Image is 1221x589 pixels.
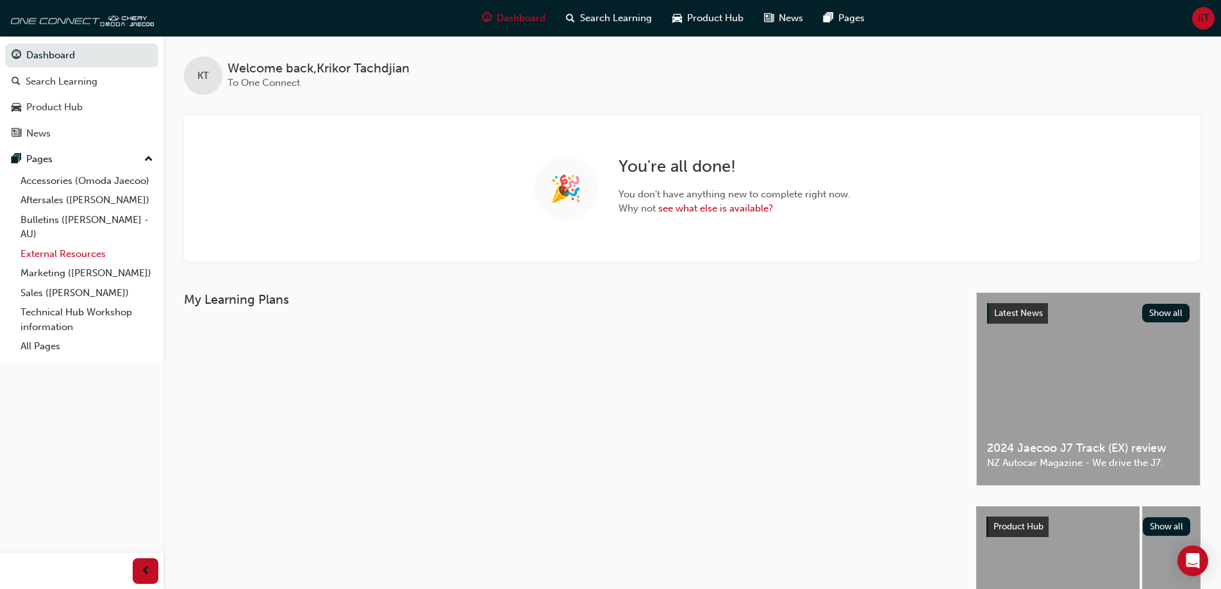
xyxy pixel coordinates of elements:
a: Bulletins ([PERSON_NAME] - AU) [15,210,158,244]
span: guage-icon [12,50,21,62]
span: pages-icon [12,154,21,165]
a: Aftersales ([PERSON_NAME]) [15,190,158,210]
a: guage-iconDashboard [472,5,556,31]
span: search-icon [566,10,575,26]
span: Product Hub [687,11,743,26]
span: prev-icon [141,563,151,579]
a: search-iconSearch Learning [556,5,662,31]
span: guage-icon [482,10,492,26]
span: 🎉 [550,181,582,196]
a: Sales ([PERSON_NAME]) [15,283,158,303]
span: car-icon [12,102,21,113]
span: Pages [838,11,865,26]
span: To One Connect [228,77,300,88]
a: news-iconNews [754,5,813,31]
button: KT [1192,7,1215,29]
span: up-icon [144,151,153,168]
a: Accessories (Omoda Jaecoo) [15,171,158,191]
a: car-iconProduct Hub [662,5,754,31]
a: Product Hub [5,95,158,119]
a: Technical Hub Workshop information [15,303,158,336]
span: KT [197,69,209,83]
div: Pages [26,152,53,167]
a: pages-iconPages [813,5,875,31]
span: Welcome back , Krikor Tachdjian [228,62,410,76]
a: Product HubShow all [986,517,1190,537]
a: All Pages [15,336,158,356]
a: Search Learning [5,70,158,94]
div: Open Intercom Messenger [1177,545,1208,576]
span: Latest News [994,308,1043,319]
span: Search Learning [580,11,652,26]
button: Show all [1143,517,1191,536]
div: News [26,126,51,141]
button: Pages [5,147,158,171]
span: search-icon [12,76,21,88]
a: see what else is available? [658,203,773,214]
span: Product Hub [993,521,1043,532]
h2: You're all done! [619,156,851,177]
a: Latest NewsShow all [987,303,1190,324]
a: External Resources [15,244,158,264]
span: Why not [619,201,851,216]
img: oneconnect [6,5,154,31]
button: DashboardSearch LearningProduct HubNews [5,41,158,147]
span: NZ Autocar Magazine - We drive the J7. [987,456,1190,470]
div: Search Learning [26,74,97,89]
span: KT [1198,11,1209,26]
span: news-icon [764,10,774,26]
span: Dashboard [497,11,545,26]
span: 2024 Jaecoo J7 Track (EX) review [987,441,1190,456]
a: Latest NewsShow all2024 Jaecoo J7 Track (EX) reviewNZ Autocar Magazine - We drive the J7. [976,292,1200,486]
button: Show all [1142,304,1190,322]
span: car-icon [672,10,682,26]
h3: My Learning Plans [184,292,956,307]
div: Product Hub [26,100,83,115]
a: News [5,122,158,145]
span: You don't have anything new to complete right now. [619,187,851,202]
span: News [779,11,803,26]
span: pages-icon [824,10,833,26]
span: news-icon [12,128,21,140]
a: Dashboard [5,44,158,67]
a: Marketing ([PERSON_NAME]) [15,263,158,283]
